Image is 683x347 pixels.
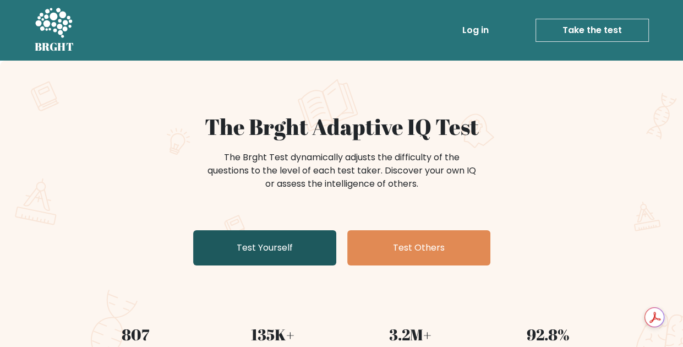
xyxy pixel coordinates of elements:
[35,4,74,56] a: BRGHT
[35,40,74,53] h5: BRGHT
[211,323,335,346] div: 135K+
[348,323,473,346] div: 3.2M+
[73,323,198,346] div: 807
[193,230,336,265] a: Test Yourself
[486,323,610,346] div: 92.8%
[204,151,479,191] div: The Brght Test dynamically adjusts the difficulty of the questions to the level of each test take...
[73,113,610,140] h1: The Brght Adaptive IQ Test
[458,19,493,41] a: Log in
[347,230,490,265] a: Test Others
[536,19,649,42] a: Take the test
